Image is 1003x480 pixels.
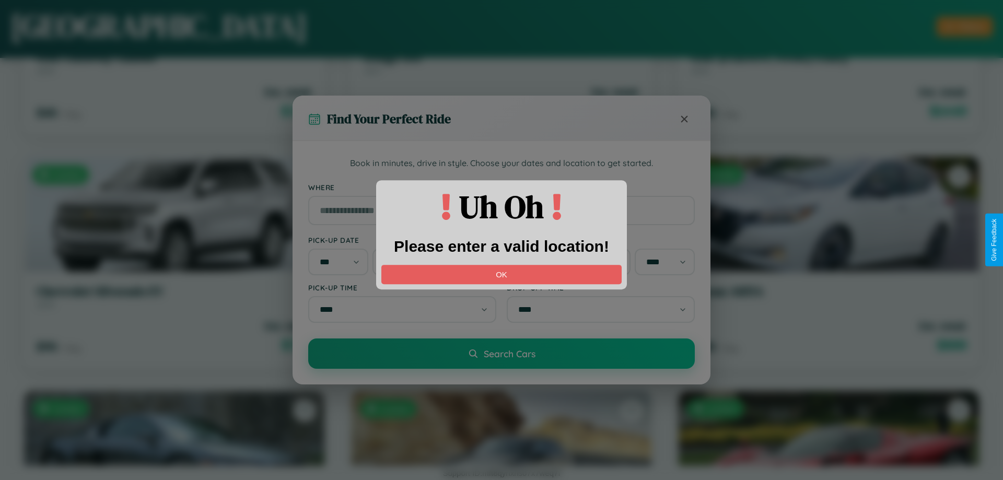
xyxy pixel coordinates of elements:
[308,183,695,192] label: Where
[327,110,451,127] h3: Find Your Perfect Ride
[308,157,695,170] p: Book in minutes, drive in style. Choose your dates and location to get started.
[308,236,496,244] label: Pick-up Date
[484,348,535,359] span: Search Cars
[308,283,496,292] label: Pick-up Time
[507,236,695,244] label: Drop-off Date
[507,283,695,292] label: Drop-off Time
